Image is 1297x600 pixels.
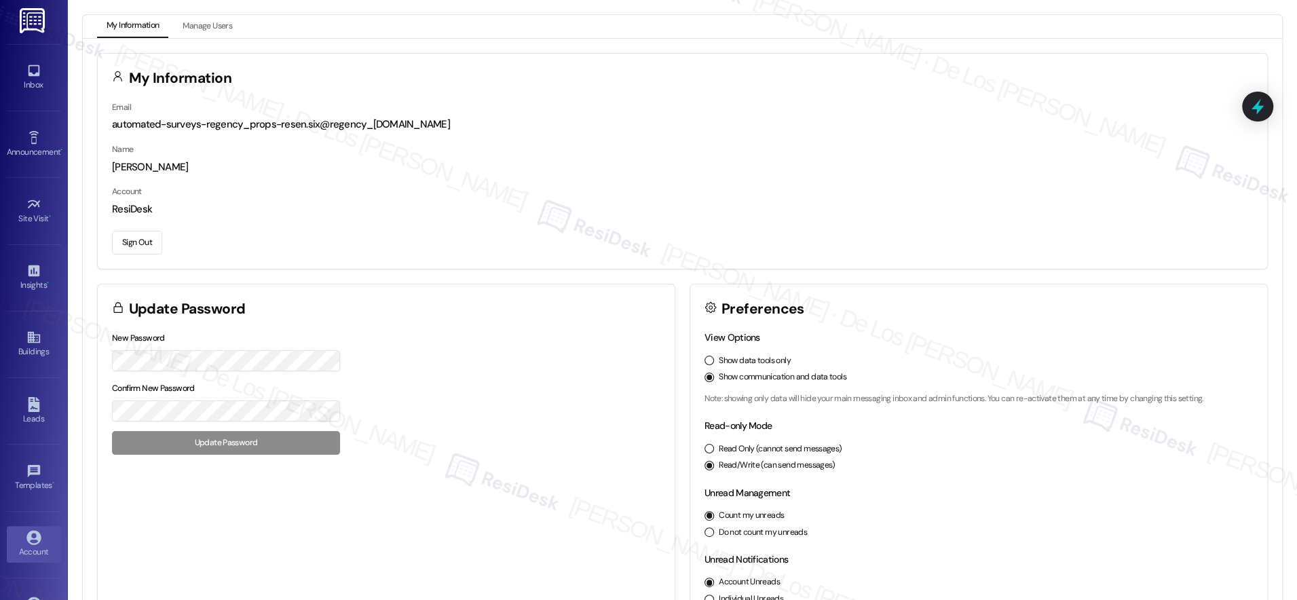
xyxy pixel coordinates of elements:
label: Unread Notifications [704,553,788,565]
label: View Options [704,331,760,343]
label: Read Only (cannot send messages) [719,443,842,455]
button: My Information [97,15,168,38]
a: Insights • [7,259,61,296]
img: ResiDesk Logo [20,8,48,33]
label: Account Unreads [719,576,780,588]
a: Leads [7,393,61,430]
span: • [49,212,51,221]
label: Email [112,102,131,113]
button: Sign Out [112,231,162,255]
h3: My Information [129,71,232,86]
label: Unread Management [704,487,790,499]
p: Note: showing only data will hide your main messaging inbox and admin functions. You can re-activ... [704,393,1253,405]
a: Site Visit • [7,193,61,229]
a: Inbox [7,59,61,96]
span: • [60,145,62,155]
a: Buildings [7,326,61,362]
span: • [52,479,54,488]
label: Read-only Mode [704,419,772,432]
h3: Preferences [721,302,804,316]
a: Account [7,526,61,563]
a: Templates • [7,460,61,496]
span: • [47,278,49,288]
div: [PERSON_NAME] [112,160,1253,174]
label: Name [112,144,134,155]
label: Count my unreads [719,510,784,522]
button: Manage Users [173,15,242,38]
label: Do not count my unreads [719,527,807,539]
h3: Update Password [129,302,246,316]
label: Show communication and data tools [719,371,846,383]
div: automated-surveys-regency_props-resen.six@regency_[DOMAIN_NAME] [112,117,1253,132]
label: New Password [112,333,165,343]
label: Confirm New Password [112,383,195,394]
div: ResiDesk [112,202,1253,217]
label: Read/Write (can send messages) [719,460,835,472]
label: Account [112,186,142,197]
label: Show data tools only [719,355,791,367]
